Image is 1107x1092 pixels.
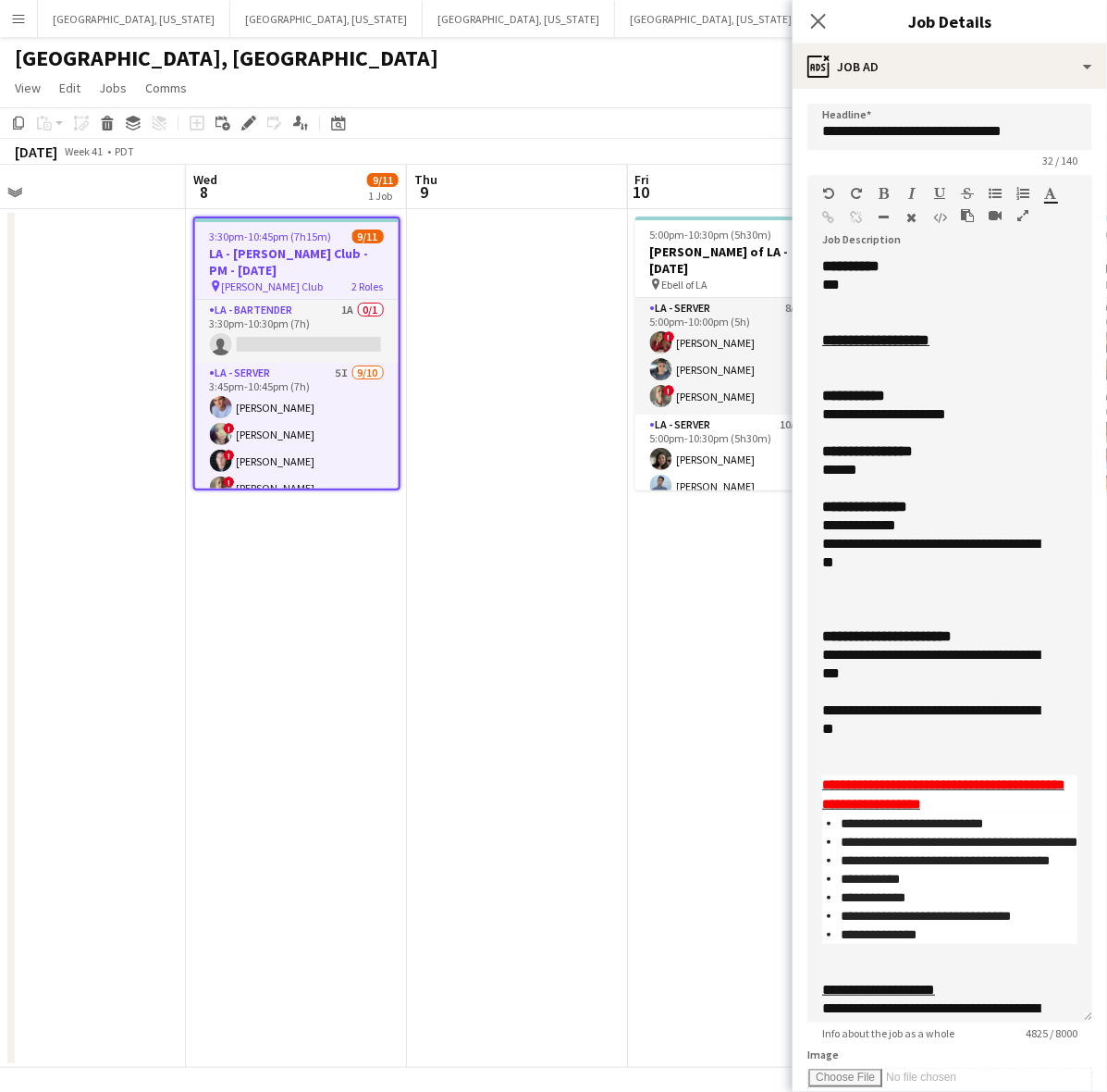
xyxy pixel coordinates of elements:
[224,450,235,461] span: !
[193,217,400,490] app-job-card: 3:30pm-10:45pm (7h15m)9/11LA - [PERSON_NAME] Club - PM - [DATE] [PERSON_NAME] Club2 RolesLA - Bar...
[878,186,891,201] button: Bold
[15,44,438,72] h1: [GEOGRAPHIC_DATA], [GEOGRAPHIC_DATA]
[664,331,675,342] span: !
[1027,154,1092,168] span: 32 / 140
[138,76,194,100] a: Comms
[99,80,127,96] span: Jobs
[92,76,134,100] a: Jobs
[414,171,437,188] span: Thu
[793,44,1107,89] div: Job Ad
[635,415,843,531] app-card-role: LA - Server10A3/35:00pm-10:30pm (5h30m)[PERSON_NAME][PERSON_NAME]
[1016,186,1029,201] button: Ordered List
[195,245,399,279] h3: LA - [PERSON_NAME] Club - PM - [DATE]
[664,385,675,396] span: !
[195,363,399,667] app-card-role: LA - Server5I9/103:45pm-10:45pm (7h)[PERSON_NAME]![PERSON_NAME]![PERSON_NAME]![PERSON_NAME]
[662,278,708,292] span: Ebell of LA
[412,181,437,203] span: 9
[145,80,187,96] span: Comms
[15,143,57,161] div: [DATE]
[933,186,946,201] button: Underline
[650,228,772,242] span: 5:00pm-10:30pm (5h30m)
[1011,1026,1092,1040] span: 4825 / 8000
[905,186,918,201] button: Italic
[822,186,835,201] button: Undo
[59,80,80,96] span: Edit
[195,300,399,363] app-card-role: LA - Bartender1A0/13:30pm-10:30pm (7h)
[193,171,217,188] span: Wed
[1016,208,1029,223] button: Fullscreen
[878,210,891,225] button: Horizontal Line
[61,144,107,158] span: Week 41
[635,217,843,490] app-job-card: 5:00pm-10:30pm (5h30m)6/6[PERSON_NAME] of LA - [DATE] Ebell of LA2 RolesLA - Server8A3/35:00pm-10...
[191,181,217,203] span: 8
[989,186,1002,201] button: Unordered List
[807,1026,969,1040] span: Info about the job as a whole
[989,208,1002,223] button: Insert video
[793,9,1107,33] h3: Job Details
[961,208,974,223] button: Paste as plain text
[352,230,384,243] span: 9/11
[222,279,324,293] span: [PERSON_NAME] Club
[224,477,235,488] span: !
[368,189,398,203] div: 1 Job
[367,173,399,187] span: 9/11
[633,181,650,203] span: 10
[352,279,384,293] span: 2 Roles
[230,1,423,37] button: [GEOGRAPHIC_DATA], [US_STATE]
[7,76,48,100] a: View
[635,298,843,415] app-card-role: LA - Server8A3/35:00pm-10:00pm (5h)![PERSON_NAME][PERSON_NAME]![PERSON_NAME]
[15,80,41,96] span: View
[933,210,946,225] button: HTML Code
[1044,186,1057,201] button: Text Color
[615,1,807,37] button: [GEOGRAPHIC_DATA], [US_STATE]
[38,1,230,37] button: [GEOGRAPHIC_DATA], [US_STATE]
[52,76,88,100] a: Edit
[850,186,863,201] button: Redo
[635,171,650,188] span: Fri
[210,230,332,243] span: 3:30pm-10:45pm (7h15m)
[224,423,235,434] span: !
[423,1,615,37] button: [GEOGRAPHIC_DATA], [US_STATE]
[115,144,134,158] div: PDT
[961,186,974,201] button: Strikethrough
[635,243,843,277] h3: [PERSON_NAME] of LA - [DATE]
[905,210,918,225] button: Clear Formatting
